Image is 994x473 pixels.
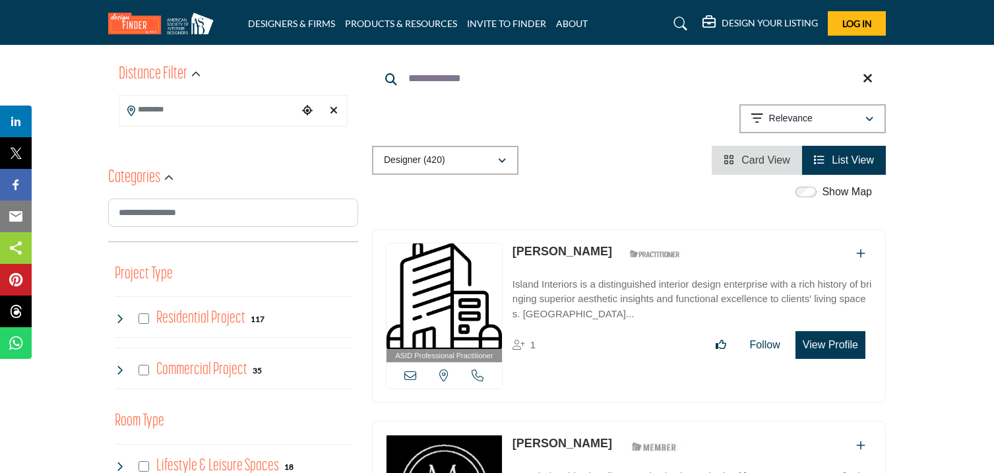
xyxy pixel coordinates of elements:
button: Designer (420) [372,146,518,175]
a: PRODUCTS & RESOURCES [345,18,457,29]
input: Search Location [119,97,297,123]
a: ABOUT [556,18,588,29]
input: Search Category [108,199,358,227]
a: [PERSON_NAME] [513,437,612,450]
div: Clear search location [324,97,344,125]
p: Designer (420) [384,154,445,167]
p: Island Interiors is a distinguished interior design enterprise with a rich history of bringing su... [513,277,872,322]
span: List View [832,154,874,166]
p: Marcy Garcia [513,435,612,453]
div: Choose your current location [297,97,317,125]
img: Site Logo [108,13,220,34]
button: Room Type [115,409,164,434]
span: ASID Professional Practitioner [395,350,493,362]
span: Log In [842,18,872,29]
button: Follow [741,332,789,358]
button: Project Type [115,262,173,287]
label: Show Map [822,184,872,200]
div: 35 Results For Commercial Project [253,364,262,376]
div: Followers [513,337,536,353]
b: 117 [251,315,264,324]
a: [PERSON_NAME] [513,245,612,258]
button: Log In [828,11,886,36]
li: List View [802,146,886,175]
div: 117 Results For Residential Project [251,313,264,325]
a: Search [661,13,696,34]
div: DESIGN YOUR LISTING [702,16,818,32]
button: Relevance [739,104,886,133]
a: Add To List [856,440,865,451]
a: Island Interiors is a distinguished interior design enterprise with a rich history of bringing su... [513,269,872,322]
p: Relevance [769,112,813,125]
img: ASID Qualified Practitioners Badge Icon [625,246,684,263]
a: Add To List [856,248,865,259]
input: Search Keyword [372,63,886,94]
h5: DESIGN YOUR LISTING [722,17,818,29]
h4: Commercial Project: Involve the design, construction, or renovation of spaces used for business p... [156,358,247,381]
a: INVITE TO FINDER [467,18,546,29]
li: Card View [712,146,802,175]
a: ASID Professional Practitioner [387,243,502,363]
h2: Categories [108,166,160,190]
h2: Distance Filter [119,63,187,86]
input: Select Commercial Project checkbox [139,365,149,375]
span: 1 [530,339,536,350]
a: DESIGNERS & FIRMS [248,18,335,29]
a: View Card [724,154,790,166]
span: Card View [741,154,790,166]
img: Marcia Larson [387,243,502,349]
div: 18 Results For Lifestyle & Leisure Spaces [284,460,294,472]
p: Marcia Larson [513,243,612,261]
input: Select Residential Project checkbox [139,313,149,324]
button: View Profile [795,331,865,359]
b: 35 [253,366,262,375]
b: 18 [284,462,294,472]
img: ASID Members Badge Icon [625,438,684,455]
button: Like listing [707,332,735,358]
input: Select Lifestyle & Leisure Spaces checkbox [139,461,149,472]
h4: Residential Project: Types of projects range from simple residential renovations to highly comple... [156,307,245,330]
a: View List [814,154,874,166]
